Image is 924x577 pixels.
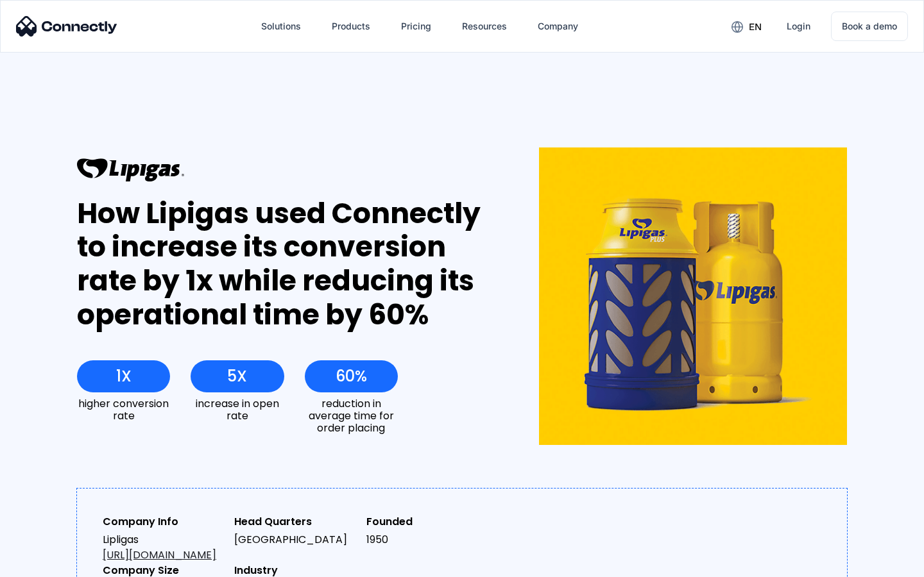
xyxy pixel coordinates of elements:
div: 1950 [366,532,488,548]
div: Products [332,17,370,35]
div: Head Quarters [234,514,355,530]
a: Login [776,11,821,42]
div: Solutions [261,17,301,35]
div: Products [321,11,381,42]
div: Company Info [103,514,224,530]
div: en [721,17,771,36]
div: 1X [116,367,132,385]
div: Resources [462,17,507,35]
div: 5X [227,367,247,385]
img: Connectly Logo [16,16,117,37]
div: Lipligas [103,532,224,563]
a: Book a demo [831,12,908,41]
div: increase in open rate [191,397,284,422]
a: [URL][DOMAIN_NAME] [103,548,216,562]
ul: Language list [26,555,77,573]
div: How Lipigas used Connectly to increase its conversion rate by 1x while reducing its operational t... [77,197,492,332]
div: Founded [366,514,488,530]
div: 60% [336,367,367,385]
div: reduction in average time for order placing [305,397,398,435]
div: higher conversion rate [77,397,170,422]
a: Pricing [391,11,441,42]
aside: Language selected: English [13,555,77,573]
div: Resources [452,11,517,42]
div: [GEOGRAPHIC_DATA] [234,532,355,548]
div: Pricing [401,17,431,35]
div: Login [787,17,810,35]
div: en [749,18,762,36]
div: Company [527,11,588,42]
div: Solutions [251,11,311,42]
div: Company [538,17,578,35]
